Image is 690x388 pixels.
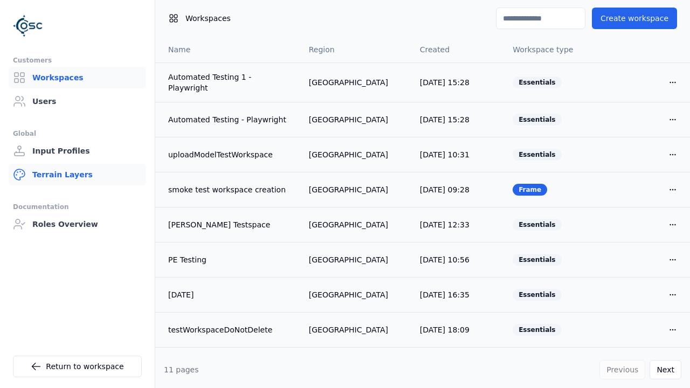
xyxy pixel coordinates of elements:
a: Terrain Layers [9,164,146,185]
div: [DATE] 15:28 [420,114,495,125]
a: Users [9,91,146,112]
a: uploadModelTestWorkspace [168,149,292,160]
div: Essentials [513,289,561,301]
div: Documentation [13,200,142,213]
div: [DATE] 10:56 [420,254,495,265]
div: Essentials [513,254,561,266]
div: [GEOGRAPHIC_DATA] [309,254,403,265]
a: PE Testing [168,254,292,265]
a: Automated Testing - Playwright [168,114,292,125]
a: [PERSON_NAME] Testspace [168,219,292,230]
th: Name [155,37,300,63]
th: Region [300,37,411,63]
div: Frame [513,184,547,196]
span: 11 pages [164,365,199,374]
a: smoke test workspace creation [168,184,292,195]
a: Automated Testing 1 - Playwright [168,72,292,93]
div: [DATE] 12:33 [420,219,495,230]
button: Next [650,360,681,379]
div: Essentials [513,219,561,231]
a: Workspaces [9,67,146,88]
div: [GEOGRAPHIC_DATA] [309,219,403,230]
div: [DATE] 10:31 [420,149,495,160]
a: Return to workspace [13,356,142,377]
img: Logo [13,11,43,41]
div: Global [13,127,142,140]
a: Input Profiles [9,140,146,162]
div: [DATE] 18:09 [420,324,495,335]
div: [GEOGRAPHIC_DATA] [309,114,403,125]
div: [DATE] 15:28 [420,77,495,88]
div: [GEOGRAPHIC_DATA] [309,184,403,195]
div: Essentials [513,114,561,126]
button: Create workspace [592,8,677,29]
div: [GEOGRAPHIC_DATA] [309,77,403,88]
div: Essentials [513,324,561,336]
div: [GEOGRAPHIC_DATA] [309,289,403,300]
a: [DATE] [168,289,292,300]
span: Workspaces [185,13,231,24]
th: Workspace type [504,37,597,63]
div: Customers [13,54,142,67]
th: Created [411,37,504,63]
a: Roles Overview [9,213,146,235]
div: [GEOGRAPHIC_DATA] [309,324,403,335]
a: testWorkspaceDoNotDelete [168,324,292,335]
div: Essentials [513,149,561,161]
div: Essentials [513,77,561,88]
div: [DATE] 16:35 [420,289,495,300]
div: [DATE] 09:28 [420,184,495,195]
div: [GEOGRAPHIC_DATA] [309,149,403,160]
